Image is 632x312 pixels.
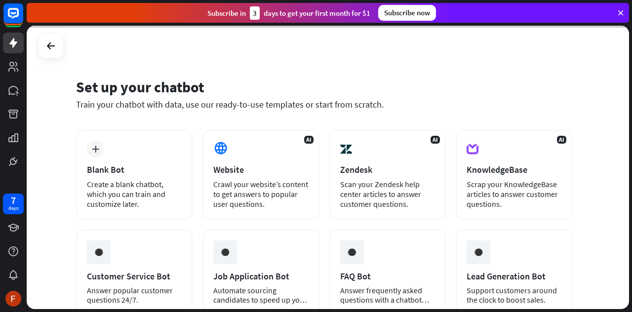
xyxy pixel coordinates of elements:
[11,196,16,205] div: 7
[3,194,24,214] a: 7 days
[250,6,260,20] div: 3
[207,6,370,20] div: Subscribe in days to get your first month for $1
[8,205,18,212] div: days
[378,5,436,21] div: Subscribe now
